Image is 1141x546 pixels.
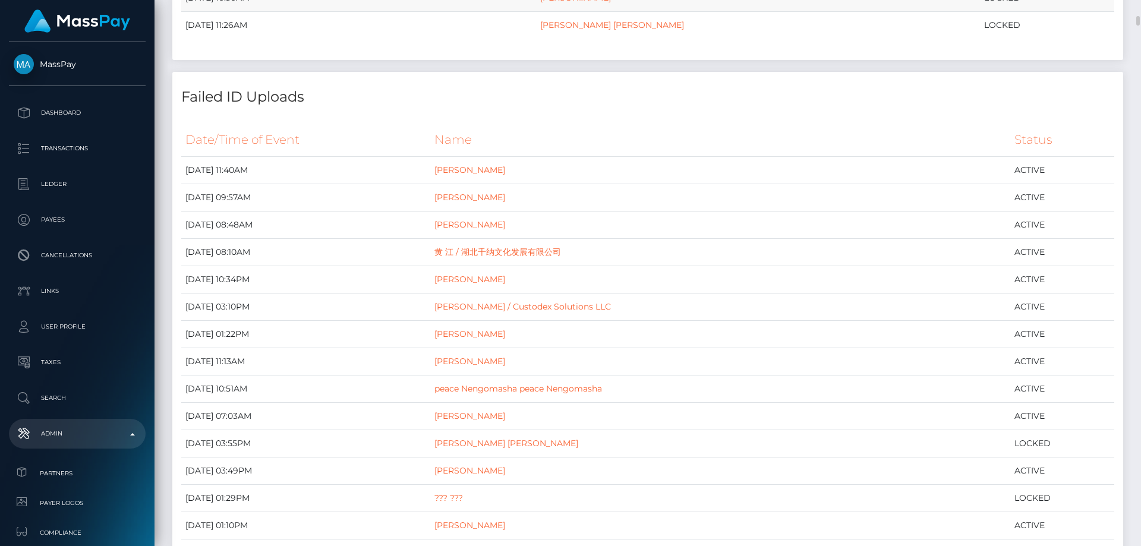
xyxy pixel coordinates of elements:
[14,211,141,229] p: Payees
[14,526,141,539] span: Compliance
[1010,484,1114,512] td: LOCKED
[430,124,1010,156] th: Name
[181,184,430,211] td: [DATE] 09:57AM
[9,312,146,342] a: User Profile
[14,496,141,510] span: Payer Logos
[24,10,130,33] img: MassPay Logo
[181,211,430,238] td: [DATE] 08:48AM
[434,192,505,203] a: [PERSON_NAME]
[434,301,611,312] a: [PERSON_NAME] / Custodex Solutions LLC
[181,266,430,293] td: [DATE] 10:34PM
[1010,348,1114,375] td: ACTIVE
[181,512,430,539] td: [DATE] 01:10PM
[1010,238,1114,266] td: ACTIVE
[434,465,505,476] a: [PERSON_NAME]
[9,59,146,70] span: MassPay
[434,411,505,421] a: [PERSON_NAME]
[181,457,430,484] td: [DATE] 03:49PM
[9,169,146,199] a: Ledger
[1010,402,1114,430] td: ACTIVE
[14,354,141,371] p: Taxes
[181,124,430,156] th: Date/Time of Event
[181,12,536,39] td: [DATE] 11:26AM
[9,460,146,486] a: Partners
[9,520,146,545] a: Compliance
[540,20,684,30] a: [PERSON_NAME] [PERSON_NAME]
[14,389,141,407] p: Search
[434,274,505,285] a: [PERSON_NAME]
[181,402,430,430] td: [DATE] 07:03AM
[1010,375,1114,402] td: ACTIVE
[434,165,505,175] a: [PERSON_NAME]
[9,276,146,306] a: Links
[434,219,505,230] a: [PERSON_NAME]
[14,247,141,264] p: Cancellations
[1010,124,1114,156] th: Status
[14,140,141,157] p: Transactions
[181,293,430,320] td: [DATE] 03:10PM
[9,134,146,163] a: Transactions
[434,247,561,257] a: 黄 江 / 湖北千纳文化发展有限公司
[181,156,430,184] td: [DATE] 11:40AM
[1010,430,1114,457] td: LOCKED
[1010,293,1114,320] td: ACTIVE
[14,318,141,336] p: User Profile
[9,348,146,377] a: Taxes
[1010,320,1114,348] td: ACTIVE
[1010,457,1114,484] td: ACTIVE
[1010,266,1114,293] td: ACTIVE
[14,175,141,193] p: Ledger
[434,329,505,339] a: [PERSON_NAME]
[1010,184,1114,211] td: ACTIVE
[181,430,430,457] td: [DATE] 03:55PM
[181,320,430,348] td: [DATE] 01:22PM
[1010,512,1114,539] td: ACTIVE
[181,87,1114,108] h4: Failed ID Uploads
[181,238,430,266] td: [DATE] 08:10AM
[9,419,146,449] a: Admin
[434,383,602,394] a: peace Nengomasha peace Nengomasha
[9,490,146,516] a: Payer Logos
[9,241,146,270] a: Cancellations
[434,438,578,449] a: [PERSON_NAME] [PERSON_NAME]
[14,466,141,480] span: Partners
[9,98,146,128] a: Dashboard
[1010,156,1114,184] td: ACTIVE
[434,356,505,367] a: [PERSON_NAME]
[9,383,146,413] a: Search
[14,282,141,300] p: Links
[181,348,430,375] td: [DATE] 11:13AM
[181,375,430,402] td: [DATE] 10:51AM
[980,12,1114,39] td: LOCKED
[14,425,141,443] p: Admin
[434,493,463,503] a: ??? ???
[9,205,146,235] a: Payees
[1010,211,1114,238] td: ACTIVE
[434,520,505,531] a: [PERSON_NAME]
[181,484,430,512] td: [DATE] 01:29PM
[14,104,141,122] p: Dashboard
[14,54,34,74] img: MassPay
